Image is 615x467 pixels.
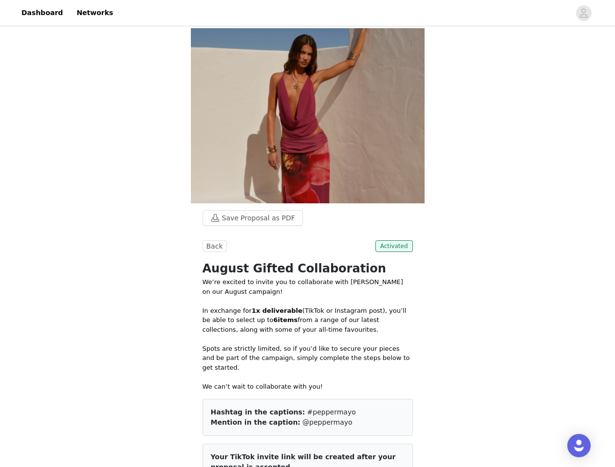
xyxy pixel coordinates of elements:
strong: 6 [273,316,278,323]
span: Activated [375,240,413,252]
a: Networks [71,2,119,24]
h1: August Gifted Collaboration [203,260,413,277]
strong: items [278,316,298,323]
span: #peppermayo [307,408,356,416]
button: Save Proposal as PDF [203,210,303,226]
a: Dashboard [16,2,69,24]
strong: x deliverable [256,307,302,314]
p: We can’t wait to collaborate with you! [203,382,413,392]
strong: 1 [252,307,256,314]
div: Open Intercom Messenger [567,434,591,457]
div: avatar [579,5,588,21]
img: campaign image [191,28,425,203]
button: Back [203,240,227,252]
span: @peppermayo [302,418,352,426]
span: Hashtag in the captions: [211,408,305,416]
span: Mention in the caption: [211,418,300,426]
p: Spots are strictly limited, so if you’d like to secure your pieces and be part of the campaign, s... [203,344,413,373]
p: In exchange for (TikTok or Instagram post), you’ll be able to select up to from a range of our la... [203,306,413,335]
p: We’re excited to invite you to collaborate with [PERSON_NAME] on our August campaign! [203,277,413,296]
